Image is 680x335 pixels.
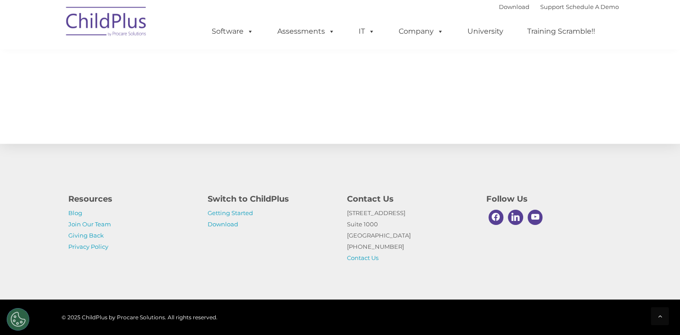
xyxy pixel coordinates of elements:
[125,96,163,103] span: Phone number
[347,254,378,261] a: Contact Us
[525,207,545,227] a: Youtube
[268,22,344,40] a: Assessments
[7,308,29,331] button: Cookies Settings
[208,193,333,205] h4: Switch to ChildPlus
[68,232,104,239] a: Giving Back
[499,3,619,10] font: |
[208,209,253,216] a: Getting Started
[68,209,82,216] a: Blog
[350,22,384,40] a: IT
[566,3,619,10] a: Schedule A Demo
[347,207,473,264] p: [STREET_ADDRESS] Suite 1000 [GEOGRAPHIC_DATA] [PHONE_NUMBER]
[208,220,238,228] a: Download
[499,3,529,10] a: Download
[68,220,111,228] a: Join Our Team
[486,207,506,227] a: Facebook
[506,207,525,227] a: Linkedin
[347,193,473,205] h4: Contact Us
[458,22,512,40] a: University
[540,3,564,10] a: Support
[68,193,194,205] h4: Resources
[203,22,262,40] a: Software
[62,314,218,321] span: © 2025 ChildPlus by Procare Solutions. All rights reserved.
[125,59,152,66] span: Last name
[68,243,108,250] a: Privacy Policy
[62,0,151,45] img: ChildPlus by Procare Solutions
[390,22,453,40] a: Company
[486,193,612,205] h4: Follow Us
[518,22,604,40] a: Training Scramble!!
